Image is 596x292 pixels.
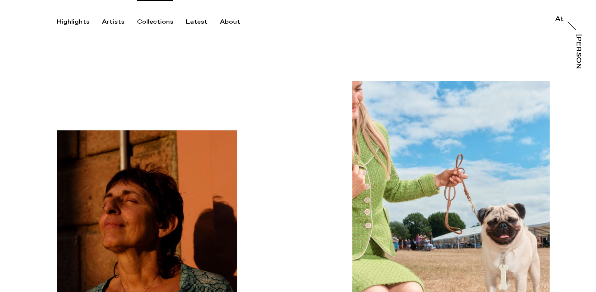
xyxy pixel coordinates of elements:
button: Highlights [57,18,102,26]
div: Artists [102,18,124,26]
a: At [555,16,564,24]
div: [PERSON_NAME] [575,34,582,99]
div: Collections [137,18,173,26]
a: [PERSON_NAME] [573,34,582,69]
button: Artists [102,18,137,26]
div: About [220,18,240,26]
button: About [220,18,253,26]
div: Latest [186,18,207,26]
button: Latest [186,18,220,26]
div: Highlights [57,18,89,26]
button: Collections [137,18,186,26]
